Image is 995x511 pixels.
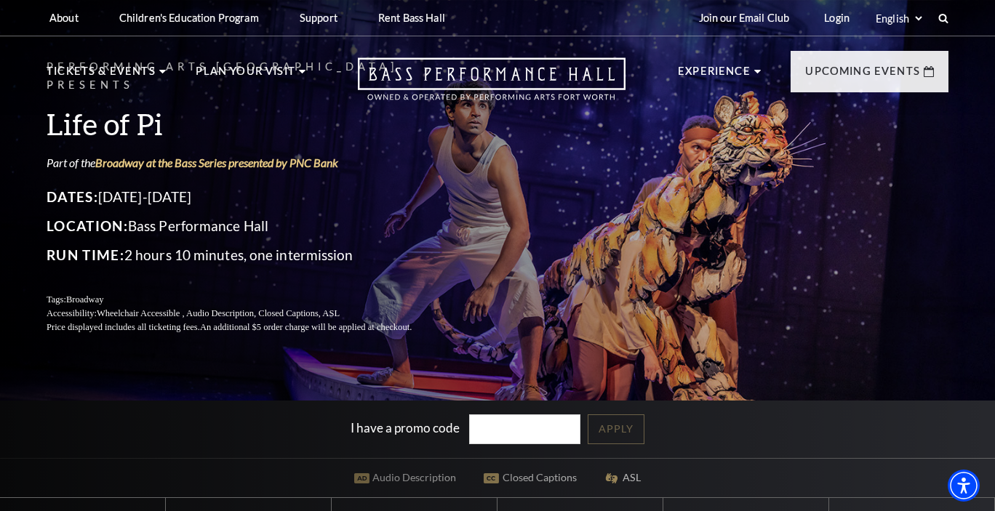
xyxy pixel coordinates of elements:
[351,419,460,435] label: I have a promo code
[47,244,447,267] p: 2 hours 10 minutes, one intermission
[47,217,128,234] span: Location:
[200,321,412,331] span: An additional $5 order charge will be applied at checkout.
[47,105,447,142] h3: Life of Pi
[47,63,156,89] p: Tickets & Events
[97,308,340,318] span: Wheelchair Accessible , Audio Description, Closed Captions, ASL
[678,63,751,89] p: Experience
[47,246,124,263] span: Run Time:
[47,214,447,238] p: Bass Performance Hall
[378,12,445,24] p: Rent Bass Hall
[47,320,447,334] p: Price displayed includes all ticketing fees.
[47,188,98,205] span: Dates:
[300,12,337,24] p: Support
[873,12,924,25] select: Select:
[49,12,79,24] p: About
[66,294,104,305] span: Broadway
[47,293,447,307] p: Tags:
[805,63,920,89] p: Upcoming Events
[119,12,259,24] p: Children's Education Program
[47,307,447,321] p: Accessibility:
[196,63,295,89] p: Plan Your Visit
[47,155,447,171] p: Part of the
[948,470,980,502] div: Accessibility Menu
[95,156,338,169] a: Broadway at the Bass Series presented by PNC Bank
[47,185,447,209] p: [DATE]-[DATE]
